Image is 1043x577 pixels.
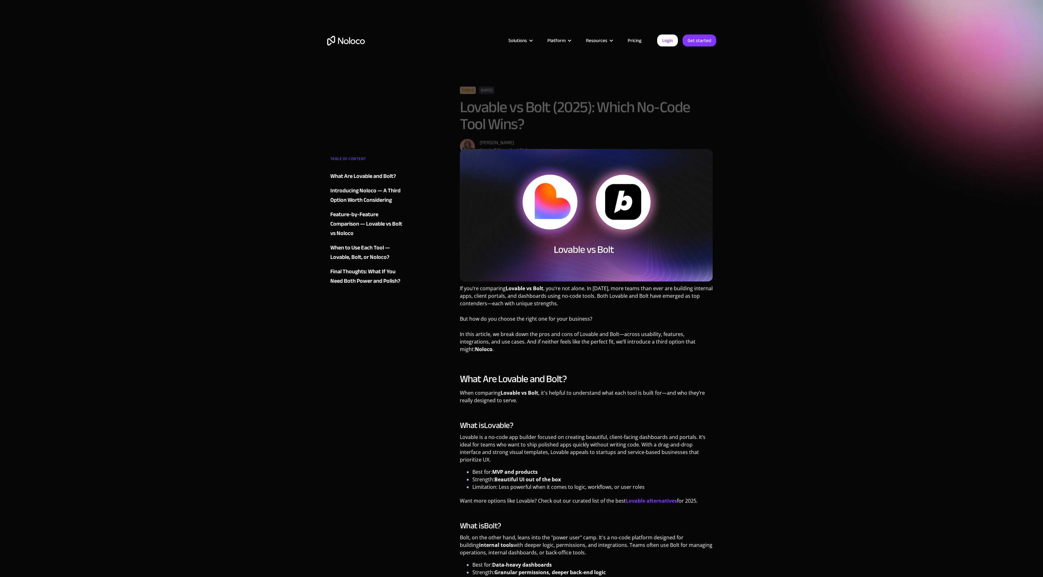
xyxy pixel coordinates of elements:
[330,243,406,262] a: When to Use Each Tool — Lovable, Bolt, or Noloco?
[475,346,492,353] strong: Noloco
[586,36,607,45] div: Resources
[460,315,713,327] p: But how do you choose the right one for your business?
[460,497,713,509] p: Want more options like Lovable? Check out our curated list of the best for 2025.
[330,267,406,286] a: Final Thoughts: What If You Need Both Power and Polish?
[460,87,476,94] div: Tools
[330,186,406,205] a: Introducing Noloco — A Third Option Worth Considering
[472,483,713,491] li: Limitation: Less powerful when it comes to logic, workflows, or user roles
[460,99,713,133] h1: Lovable vs Bolt (2025): Which No-Code Tool Wins?
[472,468,713,476] li: Best for:
[657,35,678,46] a: Login
[626,497,677,504] a: Lovable alternatives
[492,561,552,568] strong: Data-heavy dashboards
[330,172,406,181] a: What Are Lovable and Bolt?
[472,569,713,576] li: Strength:
[501,389,538,396] strong: Lovable vs Bolt
[472,561,713,569] li: Best for:
[472,476,713,483] li: Strength:
[492,468,538,475] strong: MVP and products
[480,139,535,147] div: [PERSON_NAME]
[540,36,578,45] div: Platform
[494,569,606,576] strong: Granular permissions, deeper back-end logic
[327,36,365,45] a: home
[460,421,713,430] h3: What is ?
[330,154,406,167] div: TABLE OF CONTENT
[460,534,713,561] p: Bolt, on the other hand, leans into the "power user" camp. It's a no-code platform designed for b...
[330,210,406,238] a: Feature-by-Feature Comparison — Lovable vs Bolt vs Noloco
[460,285,713,312] p: If you’re comparing , you’re not alone. In [DATE], more teams than ever are building internal app...
[460,373,713,385] h2: What Are Lovable and Bolt?
[508,36,527,45] div: Solutions
[547,36,566,45] div: Platform
[484,418,510,433] a: Lovable
[479,542,513,548] strong: internal tools
[501,36,540,45] div: Solutions
[620,36,649,45] a: Pricing
[484,518,498,533] a: Bolt
[578,36,620,45] div: Resources
[480,147,535,154] div: Head of Growth at Noloco
[494,476,561,483] strong: Beautiful UI out of the box
[460,330,713,358] p: In this article, we break down the pros and cons of Lovable and Bolt—across usability, features, ...
[506,285,543,292] strong: Lovable vs Bolt
[330,172,396,181] div: What Are Lovable and Bolt?
[683,35,716,46] a: Get started
[460,433,713,468] p: Lovable is a no-code app builder focused on creating beautiful, client-facing dashboards and port...
[479,87,494,94] div: [DATE]
[460,389,713,409] p: When comparing , it's helpful to understand what each tool is built for—and who they’re really de...
[460,521,713,531] h3: What is ?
